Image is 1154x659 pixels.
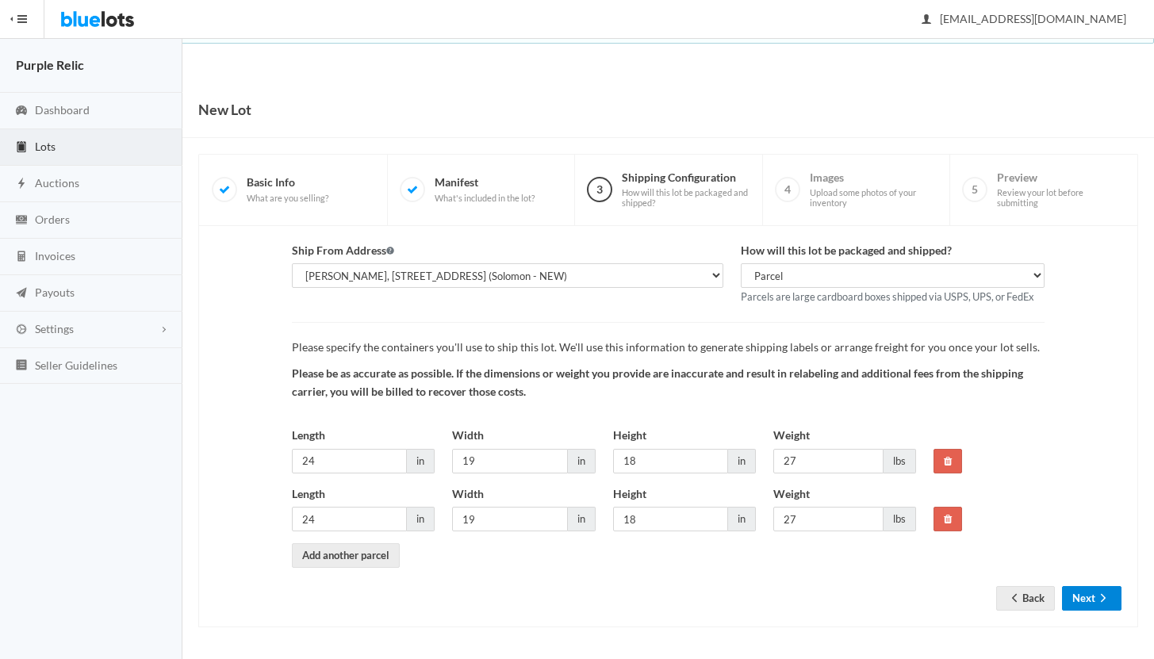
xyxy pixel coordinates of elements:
[435,193,535,204] span: What's included in the lot?
[13,104,29,119] ion-icon: speedometer
[35,140,56,153] span: Lots
[1095,592,1111,607] ion-icon: arrow forward
[1006,592,1022,607] ion-icon: arrow back
[728,507,756,531] span: in
[407,507,435,531] span: in
[13,250,29,265] ion-icon: calculator
[247,175,328,203] span: Basic Info
[884,449,916,473] span: lbs
[13,140,29,155] ion-icon: clipboard
[452,427,484,445] label: Width
[773,427,810,445] label: Weight
[292,339,1045,357] p: Please specify the containers you'll use to ship this lot. We'll use this information to generate...
[247,193,328,204] span: What are you selling?
[35,213,70,226] span: Orders
[35,176,79,190] span: Auctions
[1062,586,1121,611] button: Nextarrow forward
[292,427,325,445] label: Length
[35,285,75,299] span: Payouts
[452,485,484,504] label: Width
[613,427,646,445] label: Height
[997,170,1125,209] span: Preview
[13,286,29,301] ion-icon: paper plane
[884,507,916,531] span: lbs
[568,507,596,531] span: in
[775,177,800,202] span: 4
[613,485,646,504] label: Height
[13,323,29,338] ion-icon: cog
[962,177,987,202] span: 5
[810,170,937,209] span: Images
[292,366,1023,398] strong: Please be as accurate as possible. If the dimensions or weight you provide are inaccurate and res...
[810,187,937,209] span: Upload some photos of your inventory
[773,485,810,504] label: Weight
[918,13,934,28] ion-icon: person
[741,290,1033,303] small: Parcels are large cardboard boxes shipped via USPS, UPS, or FedEx
[13,213,29,228] ion-icon: cash
[292,543,400,568] a: Add another parcel
[292,242,394,260] label: Ship From Address
[622,187,750,209] span: How will this lot be packaged and shipped?
[292,485,325,504] label: Length
[728,449,756,473] span: in
[35,322,74,335] span: Settings
[587,177,612,202] span: 3
[16,57,84,72] strong: Purple Relic
[35,358,117,372] span: Seller Guidelines
[922,12,1126,25] span: [EMAIL_ADDRESS][DOMAIN_NAME]
[13,358,29,374] ion-icon: list box
[35,249,75,262] span: Invoices
[407,449,435,473] span: in
[622,170,750,209] span: Shipping Configuration
[35,103,90,117] span: Dashboard
[198,98,251,121] h1: New Lot
[13,177,29,192] ion-icon: flash
[741,242,952,260] label: How will this lot be packaged and shipped?
[996,586,1055,611] a: arrow backBack
[435,175,535,203] span: Manifest
[568,449,596,473] span: in
[997,187,1125,209] span: Review your lot before submitting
